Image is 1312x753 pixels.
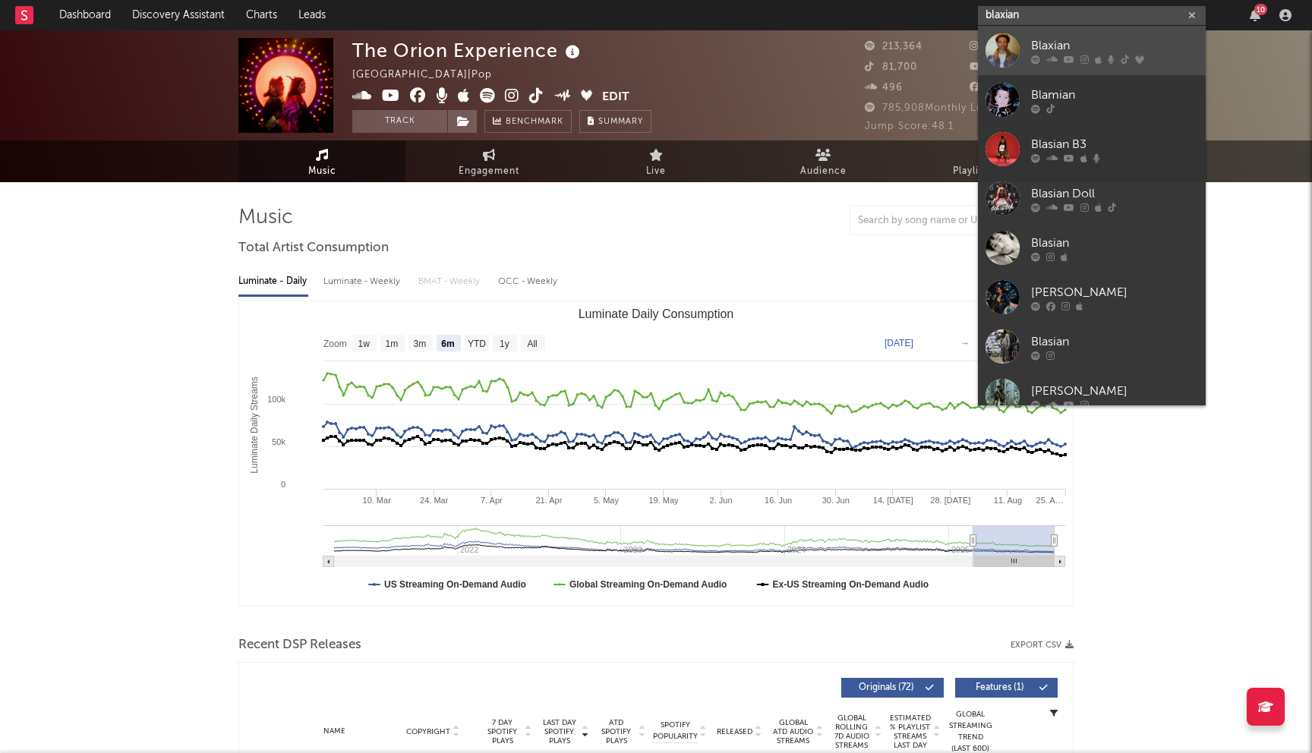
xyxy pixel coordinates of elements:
[468,339,486,349] text: YTD
[358,339,371,349] text: 1w
[970,62,1023,72] span: 87,500
[239,301,1073,605] svg: Luminate Daily Consumption
[773,579,929,590] text: Ex-US Streaming On-Demand Audio
[596,718,636,745] span: ATD Spotify Plays
[272,437,285,446] text: 50k
[238,239,389,257] span: Total Artist Consumption
[405,140,572,182] a: Engagement
[1254,4,1267,15] div: 10
[1031,36,1198,55] div: Blaxian
[352,110,447,133] button: Track
[386,339,399,349] text: 1m
[978,6,1206,25] input: Search for artists
[406,727,450,736] span: Copyright
[572,140,740,182] a: Live
[281,480,285,489] text: 0
[978,75,1206,124] a: Blamian
[831,714,872,750] span: Global Rolling 7D Audio Streams
[710,496,733,505] text: 2. Jun
[539,718,579,745] span: Last Day Spotify Plays
[930,496,970,505] text: 28. [DATE]
[1031,332,1198,351] div: Blasian
[384,579,526,590] text: US Streaming On-Demand Audio
[1036,496,1064,505] text: 25. A…
[865,121,954,131] span: Jump Score: 48.1
[955,678,1058,698] button: Features(1)
[459,162,519,181] span: Engagement
[441,339,454,349] text: 6m
[527,339,537,349] text: All
[978,322,1206,371] a: Blasian
[602,88,629,107] button: Edit
[865,103,1017,113] span: 785,908 Monthly Listeners
[594,496,620,505] text: 5. May
[772,718,814,745] span: Global ATD Audio Streams
[970,83,1017,93] span: 3,900
[873,496,913,505] text: 14. [DATE]
[648,496,679,505] text: 19. May
[1250,9,1260,21] button: 10
[238,140,405,182] a: Music
[323,339,347,349] text: Zoom
[822,496,850,505] text: 30. Jun
[907,140,1074,182] a: Playlists/Charts
[978,124,1206,174] a: Blasian B3
[646,162,666,181] span: Live
[363,496,392,505] text: 10. Mar
[765,496,792,505] text: 16. Jun
[851,683,921,692] span: Originals ( 72 )
[498,269,559,295] div: OCC - Weekly
[1031,135,1198,153] div: Blasian B3
[1011,641,1074,650] button: Export CSV
[481,496,503,505] text: 7. Apr
[889,714,931,750] span: Estimated % Playlist Streams Last Day
[978,174,1206,223] a: Blasian Doll
[885,338,913,348] text: [DATE]
[841,678,944,698] button: Originals(72)
[500,339,509,349] text: 1y
[308,162,336,181] span: Music
[653,720,698,742] span: Spotify Popularity
[994,496,1022,505] text: 11. Aug
[978,371,1206,421] a: [PERSON_NAME]
[865,83,903,93] span: 496
[579,110,651,133] button: Summary
[800,162,847,181] span: Audience
[249,376,260,473] text: Luminate Daily Streams
[965,683,1035,692] span: Features ( 1 )
[569,579,727,590] text: Global Streaming On-Demand Audio
[717,727,752,736] span: Released
[1031,382,1198,400] div: [PERSON_NAME]
[414,339,427,349] text: 3m
[1031,234,1198,252] div: Blasian
[267,395,285,404] text: 100k
[1031,283,1198,301] div: [PERSON_NAME]
[865,62,917,72] span: 81,700
[323,269,403,295] div: Luminate - Weekly
[978,273,1206,322] a: [PERSON_NAME]
[482,718,522,745] span: 7 Day Spotify Plays
[579,307,734,320] text: Luminate Daily Consumption
[238,269,308,295] div: Luminate - Daily
[535,496,562,505] text: 21. Apr
[1031,86,1198,104] div: Blamian
[978,26,1206,75] a: Blaxian
[420,496,449,505] text: 24. Mar
[506,113,563,131] span: Benchmark
[352,38,584,63] div: The Orion Experience
[598,118,643,126] span: Summary
[1031,184,1198,203] div: Blasian Doll
[953,162,1028,181] span: Playlists/Charts
[285,726,384,737] div: Name
[978,223,1206,273] a: Blasian
[352,66,509,84] div: [GEOGRAPHIC_DATA] | Pop
[850,215,1011,227] input: Search by song name or URL
[484,110,572,133] a: Benchmark
[970,42,1020,52] span: 12,619
[740,140,907,182] a: Audience
[865,42,922,52] span: 213,364
[238,636,361,654] span: Recent DSP Releases
[960,338,970,348] text: →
